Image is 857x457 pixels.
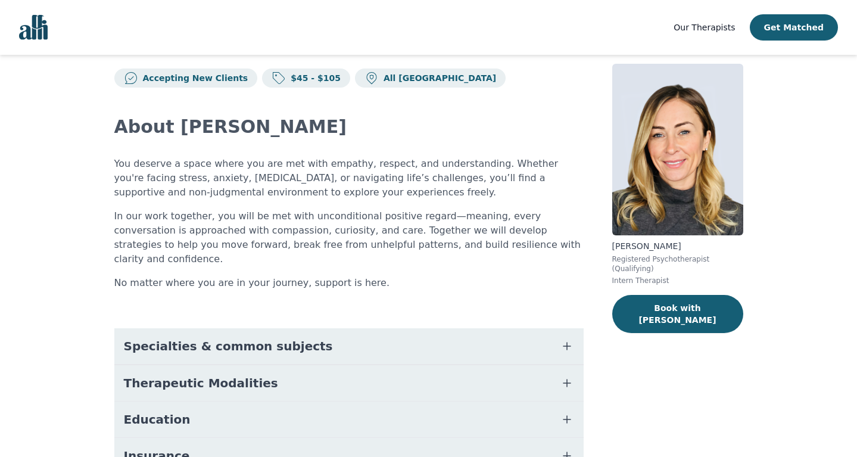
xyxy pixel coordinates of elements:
[114,365,584,401] button: Therapeutic Modalities
[19,15,48,40] img: alli logo
[674,20,735,35] a: Our Therapists
[114,116,584,138] h2: About [PERSON_NAME]
[114,328,584,364] button: Specialties & common subjects
[612,254,743,273] p: Registered Psychotherapist (Qualifying)
[114,209,584,266] p: In our work together, you will be met with unconditional positive regard—meaning, every conversat...
[124,375,278,391] span: Therapeutic Modalities
[750,14,838,41] button: Get Matched
[379,72,496,84] p: All [GEOGRAPHIC_DATA]
[114,276,584,290] p: No matter where you are in your journey, support is here.
[114,157,584,200] p: You deserve a space where you are met with empathy, respect, and understanding. Whether you're fa...
[286,72,341,84] p: $45 - $105
[612,64,743,235] img: Keri_Grainger
[124,338,333,355] span: Specialties & common subjects
[124,411,191,428] span: Education
[612,276,743,285] p: Intern Therapist
[138,72,248,84] p: Accepting New Clients
[674,23,735,32] span: Our Therapists
[114,402,584,437] button: Education
[612,295,743,333] button: Book with [PERSON_NAME]
[612,240,743,252] p: [PERSON_NAME]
